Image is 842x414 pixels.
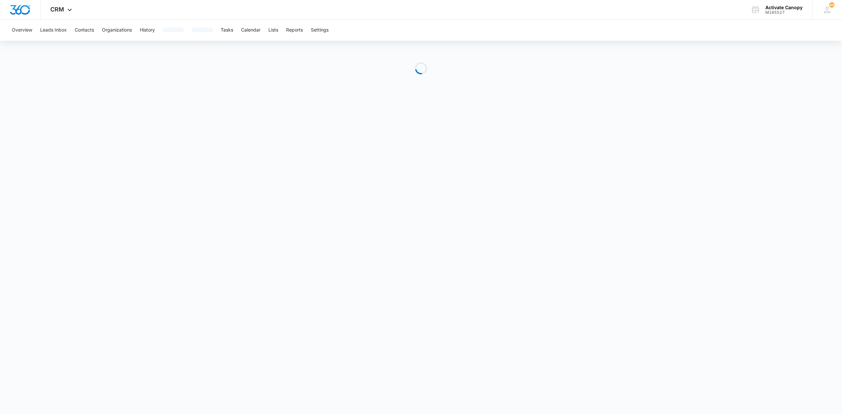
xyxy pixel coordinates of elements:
[75,20,94,41] button: Contacts
[286,20,303,41] button: Reports
[140,20,155,41] button: History
[40,20,67,41] button: Leads Inbox
[311,20,329,41] button: Settings
[268,20,278,41] button: Lists
[765,10,803,15] div: account id
[50,6,64,13] span: CRM
[221,20,233,41] button: Tasks
[102,20,132,41] button: Organizations
[12,20,32,41] button: Overview
[829,2,834,8] div: notifications count
[829,2,834,8] span: 49
[241,20,260,41] button: Calendar
[765,5,803,10] div: account name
